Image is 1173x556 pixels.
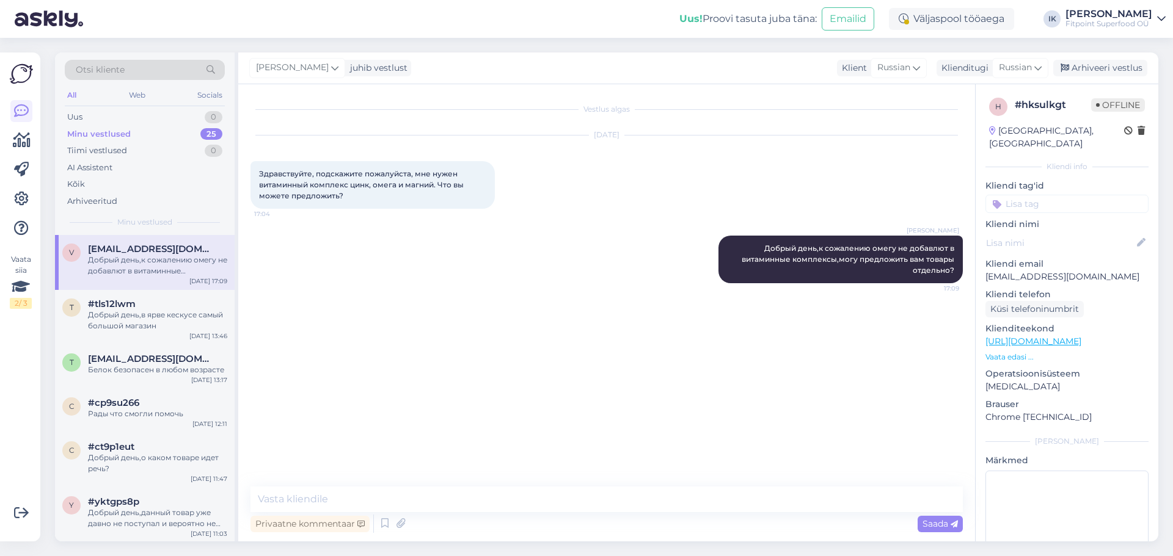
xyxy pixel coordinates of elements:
[88,353,215,364] span: troon24@hot.ee
[70,358,74,367] span: t
[191,529,227,538] div: [DATE] 11:03
[88,298,136,309] span: #tls12lwm
[191,375,227,385] div: [DATE] 13:17
[985,288,1149,301] p: Kliendi telefon
[250,104,963,115] div: Vestlus algas
[88,507,227,529] div: Добрый день,данный товар уже давно не поступал и вероятно не поступит
[189,276,227,286] div: [DATE] 17:09
[985,258,1149,270] p: Kliendi email
[250,129,963,140] div: [DATE]
[76,63,125,76] span: Otsi kliente
[88,255,227,276] div: Добрый день,к сожалению омегу не добавлют в витаминные комплексы,могу предложить вам товары отдел...
[985,380,1149,393] p: [MEDICAL_DATA]
[67,178,85,190] div: Kõik
[985,218,1149,231] p: Kliendi nimi
[88,452,227,474] div: Добрый день,о каком товаре идет речь?
[837,62,867,74] div: Klient
[70,303,74,312] span: t
[877,61,910,74] span: Russian
[985,195,1149,213] input: Lisa tag
[10,254,32,309] div: Vaata siia
[67,145,127,157] div: Tiimi vestlused
[985,367,1149,380] p: Operatsioonisüsteem
[923,518,958,529] span: Saada
[67,162,112,174] div: AI Assistent
[67,128,131,140] div: Minu vestlused
[69,500,74,510] span: y
[192,419,227,428] div: [DATE] 12:11
[985,436,1149,447] div: [PERSON_NAME]
[1053,60,1147,76] div: Arhiveeri vestlus
[259,169,466,200] span: Здравствуйте, подскажите пожалуйста, мне нужен витаминный комплекс цинк, омега и магний. Что вы м...
[1065,9,1166,29] a: [PERSON_NAME]Fitpoint Superfood OÜ
[189,331,227,341] div: [DATE] 13:46
[88,397,139,408] span: #cp9su266
[985,161,1149,172] div: Kliendi info
[985,352,1149,363] p: Vaata edasi ...
[195,87,225,103] div: Socials
[200,128,222,140] div: 25
[985,454,1149,467] p: Märkmed
[985,336,1081,347] a: [URL][DOMAIN_NAME]
[205,111,222,123] div: 0
[345,62,407,74] div: juhib vestlust
[67,195,117,208] div: Arhiveeritud
[999,61,1032,74] span: Russian
[822,7,874,31] button: Emailid
[88,496,139,507] span: #yktgps8p
[1065,9,1152,19] div: [PERSON_NAME]
[126,87,148,103] div: Web
[88,441,134,452] span: #ct9p1eut
[69,446,75,455] span: c
[10,298,32,309] div: 2 / 3
[1091,98,1145,112] span: Offline
[69,402,75,411] span: c
[117,217,172,228] span: Minu vestlused
[679,13,703,24] b: Uus!
[191,474,227,483] div: [DATE] 11:47
[889,8,1014,30] div: Väljaspool tööaega
[254,209,300,218] span: 17:04
[985,411,1149,424] p: Chrome [TECHNICAL_ID]
[88,408,227,419] div: Рады что смогли помочь
[88,244,215,255] span: vantus1981@gmail.com
[742,244,956,275] span: Добрый день,к сожалению омегу не добавлют в витаминные комплексы,могу предложить вам товары отдел...
[1043,10,1061,27] div: IK
[985,179,1149,192] p: Kliendi tag'id
[1015,98,1091,112] div: # hksulkgt
[256,61,329,74] span: [PERSON_NAME]
[986,236,1135,250] input: Lisa nimi
[907,226,959,235] span: [PERSON_NAME]
[989,125,1124,150] div: [GEOGRAPHIC_DATA], [GEOGRAPHIC_DATA]
[985,398,1149,411] p: Brauser
[88,309,227,331] div: Добрый день,в ярве кескусе самый большой магазин
[250,516,370,532] div: Privaatne kommentaar
[995,102,1001,111] span: h
[1065,19,1152,29] div: Fitpoint Superfood OÜ
[679,12,817,26] div: Proovi tasuta juba täna:
[69,248,74,257] span: v
[985,270,1149,283] p: [EMAIL_ADDRESS][DOMAIN_NAME]
[937,62,988,74] div: Klienditugi
[88,364,227,375] div: Белок безопасен в любом возрасте
[67,111,82,123] div: Uus
[10,62,33,85] img: Askly Logo
[985,301,1084,317] div: Küsi telefoninumbrit
[913,284,959,293] span: 17:09
[65,87,79,103] div: All
[985,322,1149,335] p: Klienditeekond
[205,145,222,157] div: 0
